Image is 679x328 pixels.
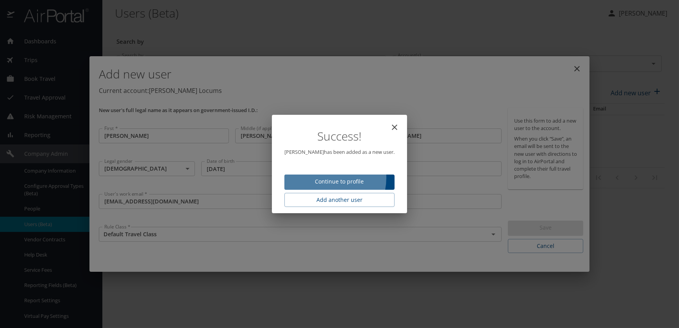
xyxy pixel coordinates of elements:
[284,193,395,207] button: Add another user
[284,175,395,190] button: Continue to profile
[284,148,395,156] p: [PERSON_NAME] has been added as a new user.
[291,195,388,205] span: Add another user
[284,130,395,142] h1: Success!
[385,118,404,137] button: close
[291,177,388,187] span: Continue to profile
